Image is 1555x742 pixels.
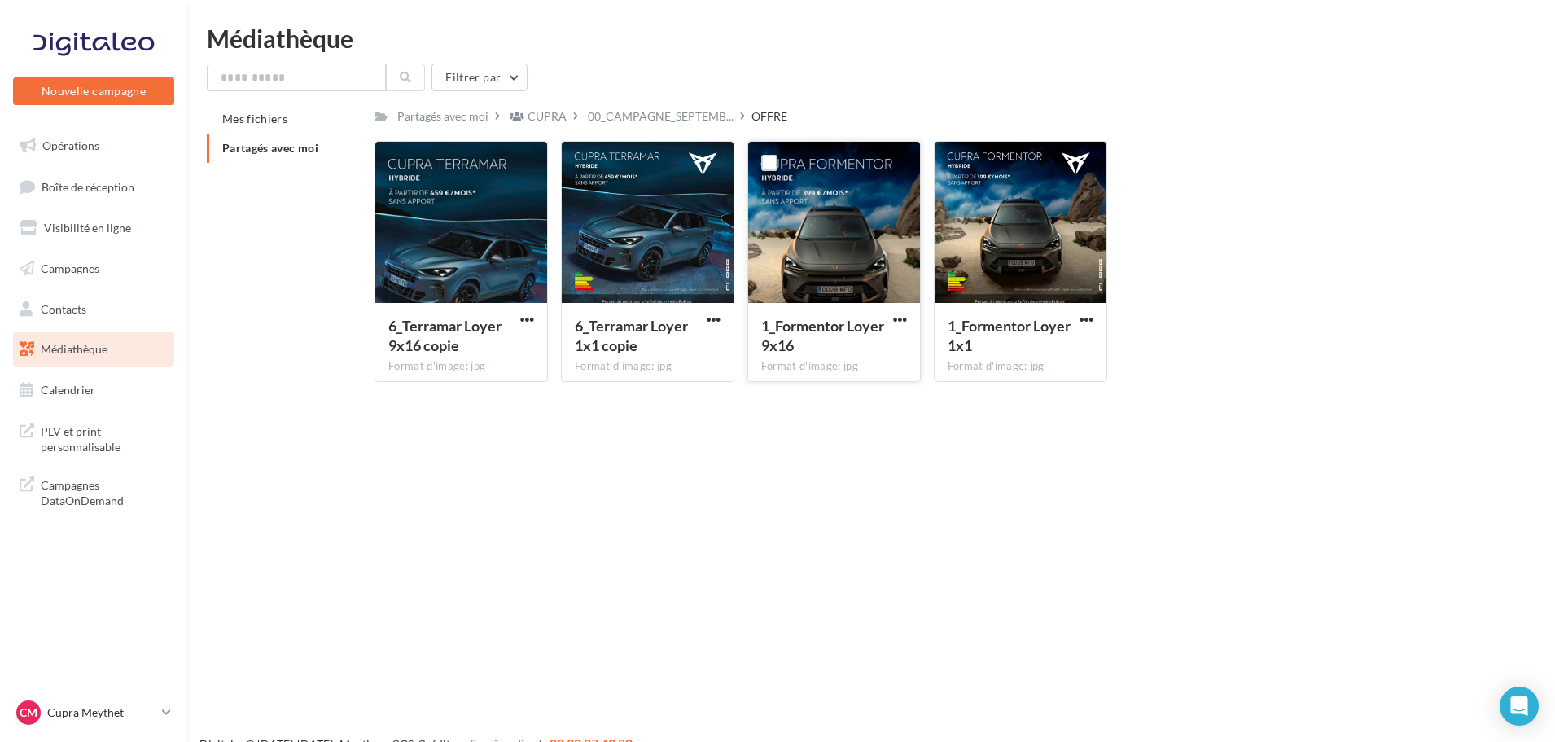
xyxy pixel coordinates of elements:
[207,26,1535,50] div: Médiathèque
[42,179,134,193] span: Boîte de réception
[761,359,907,374] div: Format d'image: jpg
[948,317,1071,354] span: 1_Formentor Loyer 1x1
[10,292,177,327] a: Contacts
[41,383,95,397] span: Calendrier
[431,64,528,91] button: Filtrer par
[222,112,287,125] span: Mes fichiers
[10,211,177,245] a: Visibilité en ligne
[397,108,488,125] div: Partagés avec moi
[41,474,168,509] span: Campagnes DataOnDemand
[41,301,86,315] span: Contacts
[10,468,177,516] a: Campagnes DataOnDemand
[10,169,177,204] a: Boîte de réception
[761,317,884,354] span: 1_Formentor Loyer 9x16
[13,697,174,728] a: CM Cupra Meythet
[10,414,177,462] a: PLV et print personnalisable
[10,332,177,367] a: Médiathèque
[13,77,174,105] button: Nouvelle campagne
[575,317,688,354] span: 6_Terramar Loyer 1x1 copie
[948,359,1093,374] div: Format d'image: jpg
[41,420,168,455] span: PLV et print personnalisable
[42,138,99,152] span: Opérations
[41,261,99,275] span: Campagnes
[1500,687,1539,726] div: Open Intercom Messenger
[20,705,37,721] span: CM
[528,108,567,125] div: CUPRA
[751,108,787,125] div: OFFRE
[44,221,131,235] span: Visibilité en ligne
[41,342,107,356] span: Médiathèque
[10,373,177,407] a: Calendrier
[10,129,177,163] a: Opérations
[575,359,721,374] div: Format d'image: jpg
[388,359,534,374] div: Format d'image: jpg
[388,317,502,354] span: 6_Terramar Loyer 9x16 copie
[588,108,734,125] span: 00_CAMPAGNE_SEPTEMB...
[10,252,177,286] a: Campagnes
[222,141,318,155] span: Partagés avec moi
[47,705,155,721] p: Cupra Meythet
